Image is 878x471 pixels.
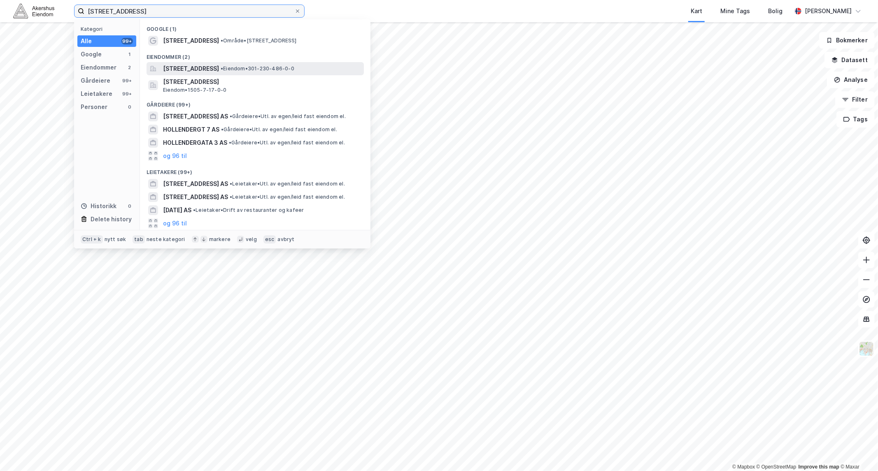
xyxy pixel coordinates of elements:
div: 1 [126,51,133,58]
span: Område • [STREET_ADDRESS] [221,37,297,44]
button: Tags [836,111,875,128]
span: Gårdeiere • Utl. av egen/leid fast eiendom el. [229,139,345,146]
div: avbryt [277,236,294,243]
div: 99+ [121,38,133,44]
div: 0 [126,203,133,209]
div: Gårdeiere [81,76,110,86]
span: [STREET_ADDRESS] AS [163,179,228,189]
div: nytt søk [105,236,126,243]
iframe: Chat Widget [837,432,878,471]
span: Gårdeiere • Utl. av egen/leid fast eiendom el. [230,113,346,120]
div: Delete history [91,214,132,224]
div: Kontrollprogram for chat [837,432,878,471]
span: • [193,207,196,213]
span: HOLLENDERGT 7 AS [163,125,219,135]
a: Mapbox [732,464,755,470]
button: og 96 til [163,218,187,228]
span: [STREET_ADDRESS] AS [163,111,228,121]
div: [PERSON_NAME] [805,6,852,16]
img: akershus-eiendom-logo.9091f326c980b4bce74ccdd9f866810c.svg [13,4,54,18]
div: 99+ [121,90,133,97]
div: tab [133,235,145,244]
div: Kategori [81,26,136,32]
div: Gårdeiere (99+) [140,95,370,110]
span: • [221,65,223,72]
span: [DATE] AS [163,205,191,215]
span: Eiendom • 301-230-486-0-0 [221,65,294,72]
input: Søk på adresse, matrikkel, gårdeiere, leietakere eller personer [84,5,294,17]
div: Bolig [768,6,783,16]
div: 99+ [121,77,133,84]
span: [STREET_ADDRESS] [163,64,219,74]
div: Eiendommer (2) [140,47,370,62]
button: og 96 til [163,151,187,161]
button: Bokmerker [819,32,875,49]
a: OpenStreetMap [757,464,796,470]
div: neste kategori [147,236,185,243]
div: Kart [691,6,702,16]
span: • [221,126,224,132]
span: [STREET_ADDRESS] AS [163,192,228,202]
div: Eiendommer [81,63,116,72]
button: Datasett [824,52,875,68]
span: • [230,181,232,187]
div: Google (1) [140,19,370,34]
div: Leietakere (99+) [140,162,370,177]
span: [STREET_ADDRESS] [163,77,361,87]
div: velg [246,236,257,243]
button: Filter [835,91,875,108]
div: esc [263,235,276,244]
div: Mine Tags [720,6,750,16]
div: Google [81,49,102,59]
span: Gårdeiere • Utl. av egen/leid fast eiendom el. [221,126,337,133]
span: Leietaker • Utl. av egen/leid fast eiendom el. [230,181,345,187]
span: Eiendom • 1505-7-17-0-0 [163,87,226,93]
span: • [230,194,232,200]
div: markere [209,236,231,243]
div: 2 [126,64,133,71]
button: Analyse [827,72,875,88]
span: • [230,113,232,119]
a: Improve this map [799,464,839,470]
div: Ctrl + k [81,235,103,244]
div: Personer [81,102,107,112]
span: Leietaker • Drift av restauranter og kafeer [193,207,304,213]
div: Alle [81,36,92,46]
span: • [221,37,223,44]
span: [STREET_ADDRESS] [163,36,219,46]
span: HOLLENDERGATA 3 AS [163,138,227,148]
img: Z [859,341,874,357]
span: Leietaker • Utl. av egen/leid fast eiendom el. [230,194,345,200]
div: 0 [126,104,133,110]
div: Historikk [81,201,116,211]
span: • [229,139,231,146]
div: Leietakere [81,89,112,99]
